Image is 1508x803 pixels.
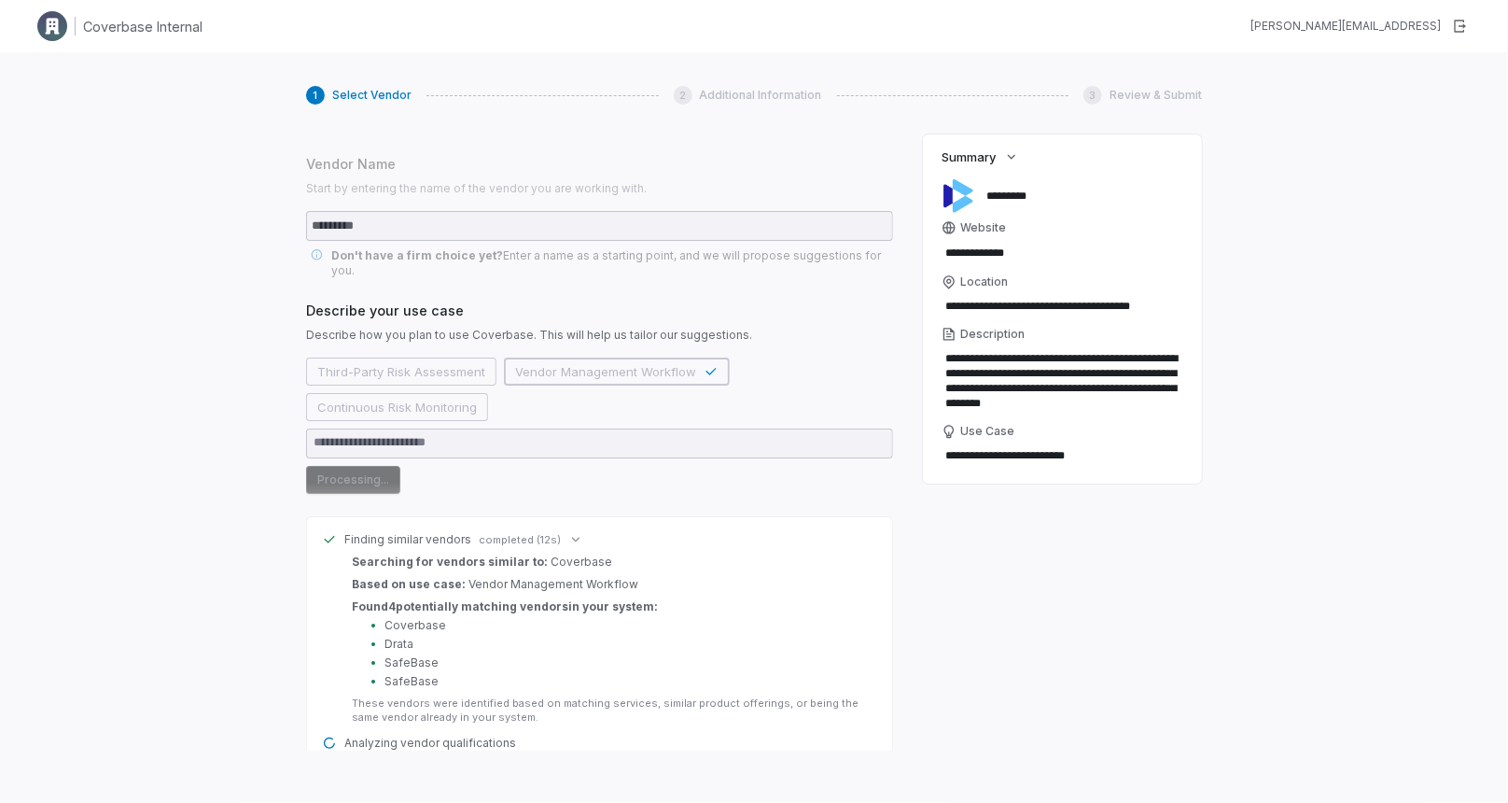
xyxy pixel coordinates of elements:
span: Describe your use case [306,301,893,320]
span: Enter a name as a starting point, and we will propose suggestions for you. [331,248,881,277]
span: Additional Information [700,88,822,103]
span: Location [960,275,1008,289]
span: Based on use case: [352,577,466,591]
span: Select Vendor [332,88,412,103]
span: • [370,637,377,652]
span: Description [960,327,1025,342]
textarea: Description [942,345,1183,416]
div: 1 [306,86,325,105]
span: • [370,655,377,670]
span: Drata [384,637,413,652]
span: Start by entering the name of the vendor you are working with. [306,181,893,196]
h1: Coverbase Internal [83,17,202,36]
span: • [370,618,377,633]
span: Describe how you plan to use Coverbase. This will help us tailor our suggestions. [306,328,893,343]
input: Website [942,240,1152,266]
img: Clerk Logo [37,11,67,41]
span: Website [960,220,1006,235]
span: Review & Submit [1110,88,1202,103]
div: Coverbase [352,555,870,570]
span: Use Case [960,424,1014,439]
span: • [370,674,377,689]
span: SafeBase [384,674,439,689]
span: Coverbase [384,618,446,633]
span: Don't have a firm choice yet? [331,248,503,262]
span: Searching for vendors similar to: [352,555,548,569]
div: Vendor Management Workflow [352,577,870,592]
div: 3 [1083,86,1102,105]
span: Found 4 potentially matching vendor s in your system: [352,599,658,613]
div: [PERSON_NAME][EMAIL_ADDRESS] [1250,19,1441,34]
span: Analyzing vendor qualifications [344,736,516,751]
div: These vendors were identified based on matching services, similar product offerings, or being the... [352,697,870,725]
textarea: Use Case [942,443,1183,469]
span: Finding similar vendors [344,532,471,547]
div: 2 [674,86,692,105]
span: Vendor Name [306,154,893,174]
span: completed (12s) [479,533,561,547]
span: SafeBase [384,655,439,670]
span: Summary [942,148,996,165]
input: Location [942,293,1183,319]
button: Summary [936,140,1024,174]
